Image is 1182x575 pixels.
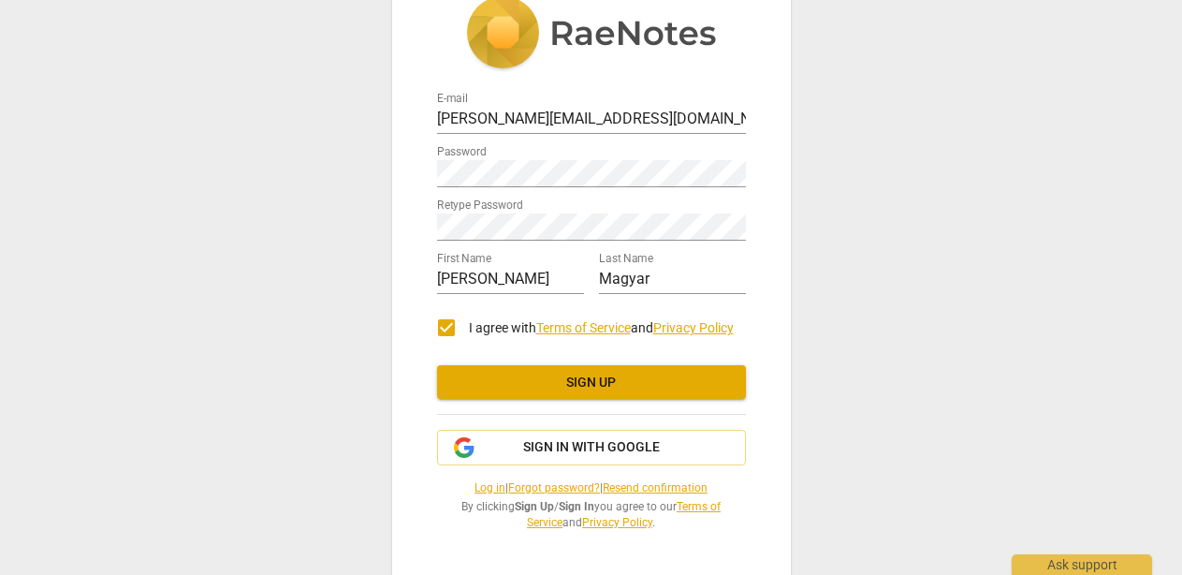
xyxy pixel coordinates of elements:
[515,500,554,513] b: Sign Up
[603,481,708,494] a: Resend confirmation
[582,516,652,529] a: Privacy Policy
[523,438,660,457] span: Sign in with Google
[437,254,491,265] label: First Name
[474,481,505,494] a: Log in
[437,480,746,496] span: | |
[599,254,653,265] label: Last Name
[1012,554,1152,575] div: Ask support
[437,365,746,399] button: Sign up
[469,320,734,335] span: I agree with and
[508,481,600,494] a: Forgot password?
[437,147,487,158] label: Password
[527,500,721,529] a: Terms of Service
[437,430,746,465] button: Sign in with Google
[437,200,523,212] label: Retype Password
[452,374,731,392] span: Sign up
[437,499,746,530] span: By clicking / you agree to our and .
[653,320,734,335] a: Privacy Policy
[437,94,468,105] label: E-mail
[559,500,594,513] b: Sign In
[536,320,631,335] a: Terms of Service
